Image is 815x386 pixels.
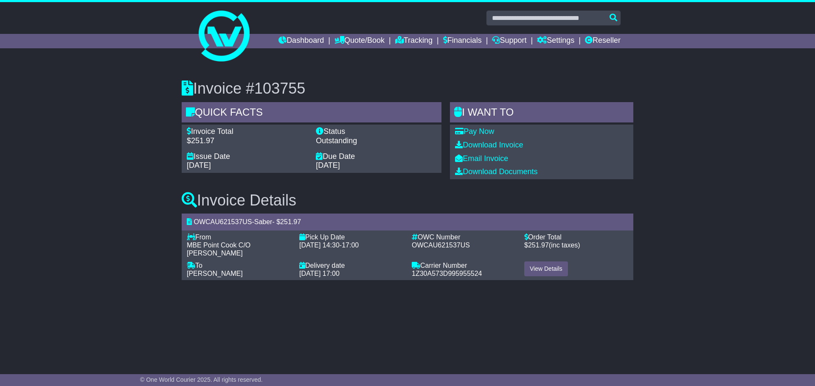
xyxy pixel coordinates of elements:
[524,241,628,249] div: $ (inc taxes)
[299,241,403,249] div: -
[187,136,307,146] div: $251.97
[187,242,250,257] span: MBE Point Cook C/O [PERSON_NAME]
[443,34,482,48] a: Financials
[182,80,633,97] h3: Invoice #103755
[299,261,403,269] div: Delivery date
[342,242,359,249] span: 17:00
[412,233,516,241] div: OWC Number
[299,270,340,277] span: [DATE] 17:00
[194,218,252,225] span: OWCAU621537US
[585,34,621,48] a: Reseller
[316,161,436,170] div: [DATE]
[254,218,273,225] span: Saber
[455,141,523,149] a: Download Invoice
[412,270,482,277] span: 1Z30A573D995955524
[140,376,263,383] span: © One World Courier 2025. All rights reserved.
[187,152,307,161] div: Issue Date
[278,34,324,48] a: Dashboard
[299,242,340,249] span: [DATE] 14:30
[182,102,441,125] div: Quick Facts
[187,127,307,136] div: Invoice Total
[187,261,291,269] div: To
[280,218,301,225] span: 251.97
[524,233,628,241] div: Order Total
[412,242,470,249] span: OWCAU621537US
[182,192,633,209] h3: Invoice Details
[455,167,537,176] a: Download Documents
[524,261,568,276] a: View Details
[528,242,549,249] span: 251.97
[187,161,307,170] div: [DATE]
[182,214,633,230] div: - - $
[187,270,243,277] span: [PERSON_NAME]
[455,154,508,163] a: Email Invoice
[450,102,633,125] div: I WANT to
[187,233,291,241] div: From
[537,34,574,48] a: Settings
[316,127,436,136] div: Status
[299,233,403,241] div: Pick Up Date
[334,34,385,48] a: Quote/Book
[316,152,436,161] div: Due Date
[455,127,494,136] a: Pay Now
[492,34,526,48] a: Support
[412,261,516,269] div: Carrier Number
[395,34,433,48] a: Tracking
[316,136,436,146] div: Outstanding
